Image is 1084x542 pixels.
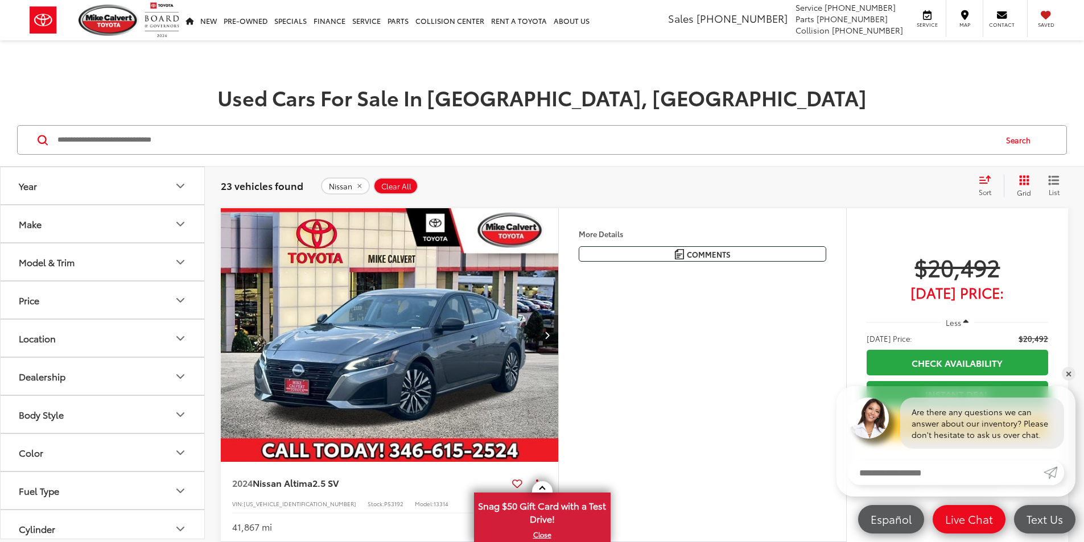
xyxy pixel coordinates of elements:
[952,21,977,28] span: Map
[253,476,312,489] span: Nissan Altima
[933,505,1005,533] a: Live Chat
[19,409,64,420] div: Body Style
[232,520,272,533] div: 41,867 mi
[796,13,814,24] span: Parts
[220,208,559,462] img: 2024 Nissan Altima 2.5 SV
[329,182,352,191] span: Nissan
[1014,505,1075,533] a: Text Us
[1021,512,1069,526] span: Text Us
[475,494,609,528] span: Snag $50 Gift Card with a Test Drive!
[941,312,975,333] button: Less
[1,320,205,357] button: LocationLocation
[867,287,1048,298] span: [DATE] Price:
[973,175,1004,197] button: Select sort value
[19,180,37,191] div: Year
[174,179,187,193] div: Year
[817,13,888,24] span: [PHONE_NUMBER]
[1004,175,1040,197] button: Grid View
[19,256,75,267] div: Model & Trim
[1,205,205,242] button: MakeMake
[232,499,244,508] span: VIN:
[19,485,59,496] div: Fuel Type
[232,477,508,489] a: 2024Nissan Altima2.5 SV
[19,447,43,458] div: Color
[865,512,917,526] span: Español
[1040,175,1068,197] button: List View
[536,479,538,488] span: dropdown dots
[434,499,448,508] span: 13314
[848,398,889,438] img: Agent profile photo
[174,484,187,498] div: Fuel Type
[1,167,205,204] button: YearYear
[914,21,940,28] span: Service
[867,350,1048,375] a: Check Availability
[174,522,187,536] div: Cylinder
[381,182,411,191] span: Clear All
[1,434,205,471] button: ColorColor
[220,208,559,462] div: 2024 Nissan Altima 2.5 SV 0
[1,396,205,433] button: Body StyleBody Style
[174,332,187,345] div: Location
[796,24,830,36] span: Collision
[867,253,1048,281] span: $20,492
[321,177,370,195] button: remove Nissan
[579,246,826,262] button: Comments
[312,476,339,489] span: 2.5 SV
[373,177,418,195] button: Clear All
[1048,187,1060,197] span: List
[979,187,991,197] span: Sort
[174,293,187,307] div: Price
[687,249,731,260] span: Comments
[939,512,999,526] span: Live Chat
[174,370,187,383] div: Dealership
[867,381,1048,407] a: Instant Deal
[19,295,39,305] div: Price
[415,499,434,508] span: Model:
[900,398,1064,449] div: Are there any questions we can answer about our inventory? Please don't hesitate to ask us over c...
[1,282,205,318] button: PricePrice
[579,230,826,238] h4: More Details
[1019,333,1048,344] span: $20,492
[221,179,303,192] span: 23 vehicles found
[368,499,384,508] span: Stock:
[696,11,788,26] span: [PHONE_NUMBER]
[174,446,187,460] div: Color
[946,317,961,328] span: Less
[796,2,822,13] span: Service
[535,315,558,355] button: Next image
[867,333,912,344] span: [DATE] Price:
[1,472,205,509] button: Fuel TypeFuel Type
[1,358,205,395] button: DealershipDealership
[384,499,403,508] span: P53192
[825,2,896,13] span: [PHONE_NUMBER]
[19,371,65,382] div: Dealership
[19,218,42,229] div: Make
[995,126,1047,154] button: Search
[56,126,995,154] input: Search by Make, Model, or Keyword
[848,460,1044,485] input: Enter your message
[220,208,559,462] a: 2024 Nissan Altima 2.5 SV2024 Nissan Altima 2.5 SV2024 Nissan Altima 2.5 SV2024 Nissan Altima 2.5 SV
[232,476,253,489] span: 2024
[1033,21,1058,28] span: Saved
[1,243,205,280] button: Model & TrimModel & Trim
[174,408,187,421] div: Body Style
[174,255,187,269] div: Model & Trim
[675,249,684,259] img: Comments
[858,505,924,533] a: Español
[832,24,903,36] span: [PHONE_NUMBER]
[1017,188,1031,197] span: Grid
[668,11,694,26] span: Sales
[244,499,356,508] span: [US_VEHICLE_IDENTIFICATION_NUMBER]
[989,21,1015,28] span: Contact
[19,333,56,344] div: Location
[527,473,547,493] button: Actions
[19,523,55,534] div: Cylinder
[79,5,139,36] img: Mike Calvert Toyota
[1044,460,1064,485] a: Submit
[174,217,187,231] div: Make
